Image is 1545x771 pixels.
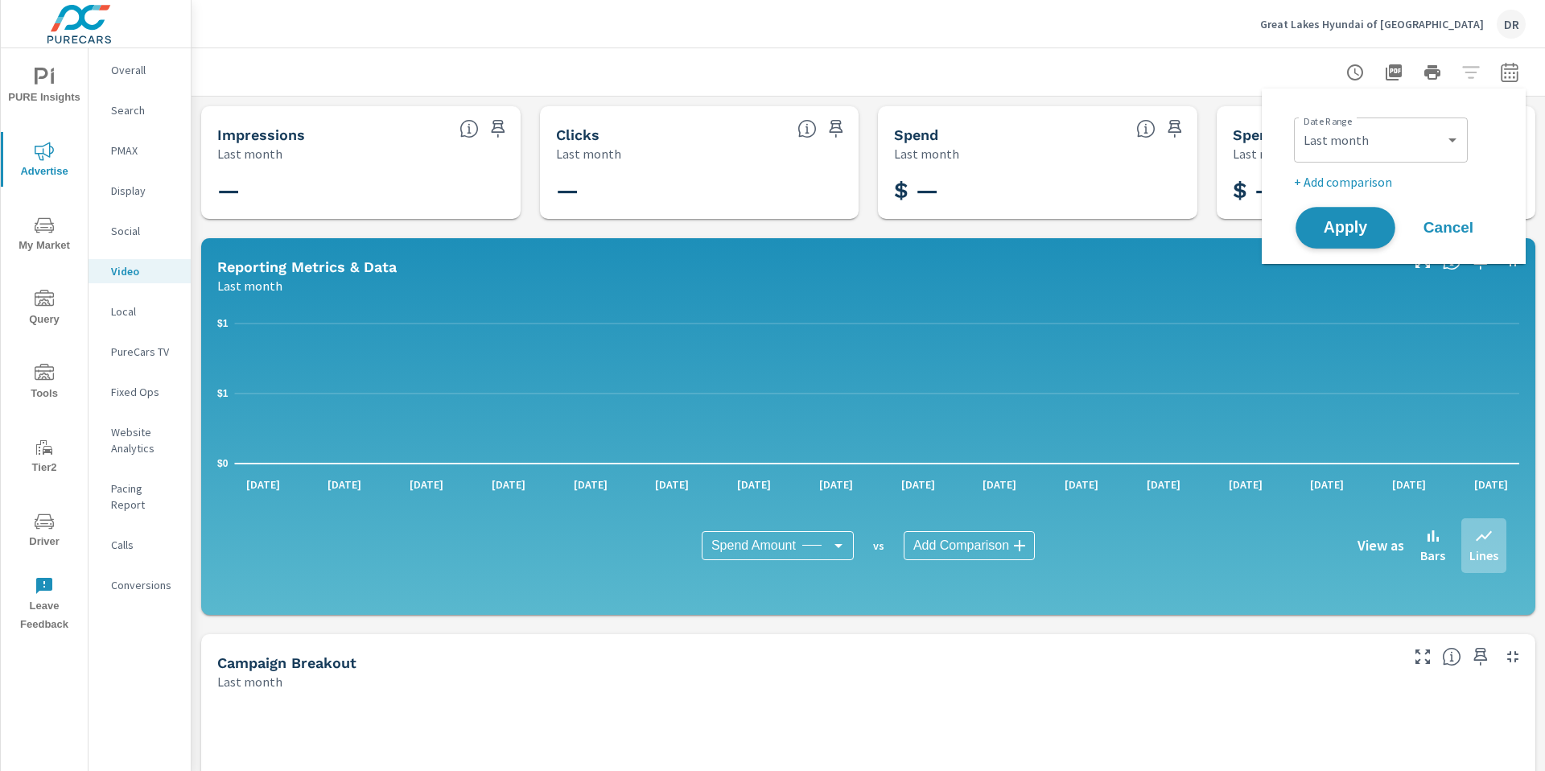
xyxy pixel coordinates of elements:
[556,144,621,163] p: Last month
[1400,208,1497,248] button: Cancel
[111,223,178,239] p: Social
[217,388,229,399] text: $1
[111,424,178,456] p: Website Analytics
[6,438,83,477] span: Tier2
[1299,476,1355,493] p: [DATE]
[217,258,397,275] h5: Reporting Metrics & Data
[808,476,864,493] p: [DATE]
[89,98,191,122] div: Search
[726,476,782,493] p: [DATE]
[1442,647,1461,666] span: This is a summary of Video performance results by campaign. Each column can be sorted.
[217,672,282,691] p: Last month
[1463,476,1519,493] p: [DATE]
[971,476,1028,493] p: [DATE]
[1294,172,1500,192] p: + Add comparison
[823,116,849,142] span: Save this to your personalized report
[1500,644,1526,670] button: Minimize Widget
[1378,56,1410,89] button: "Export Report to PDF"
[217,276,282,295] p: Last month
[89,219,191,243] div: Social
[854,538,904,553] p: vs
[556,126,599,143] h5: Clicks
[556,177,843,204] h3: —
[111,537,178,553] p: Calls
[111,142,178,159] p: PMAX
[6,216,83,255] span: My Market
[1410,644,1436,670] button: Make Fullscreen
[894,144,959,163] p: Last month
[6,512,83,551] span: Driver
[890,476,946,493] p: [DATE]
[235,476,291,493] p: [DATE]
[89,179,191,203] div: Display
[111,102,178,118] p: Search
[217,654,356,671] h5: Campaign Breakout
[894,126,938,143] h5: Spend
[217,318,229,329] text: $1
[1162,116,1188,142] span: Save this to your personalized report
[702,531,854,560] div: Spend Amount
[1416,56,1448,89] button: Print Report
[6,290,83,329] span: Query
[913,538,1009,554] span: Add Comparison
[644,476,700,493] p: [DATE]
[904,531,1035,560] div: Add Comparison
[1217,476,1274,493] p: [DATE]
[1416,221,1481,235] span: Cancel
[89,420,191,460] div: Website Analytics
[1260,17,1484,31] p: Great Lakes Hyundai of [GEOGRAPHIC_DATA]
[111,344,178,360] p: PureCars TV
[89,573,191,597] div: Conversions
[398,476,455,493] p: [DATE]
[111,303,178,320] p: Local
[485,116,511,142] span: Save this to your personalized report
[1233,126,1378,143] h5: Spend Per Unit Sold
[480,476,537,493] p: [DATE]
[111,62,178,78] p: Overall
[6,364,83,403] span: Tools
[1381,476,1437,493] p: [DATE]
[217,126,305,143] h5: Impressions
[89,380,191,404] div: Fixed Ops
[1,48,88,641] div: nav menu
[89,533,191,557] div: Calls
[1053,476,1110,493] p: [DATE]
[1469,546,1498,565] p: Lines
[711,538,796,554] span: Spend Amount
[89,299,191,324] div: Local
[217,144,282,163] p: Last month
[1468,644,1493,670] span: Save this to your personalized report
[894,177,1181,204] h3: $ —
[111,183,178,199] p: Display
[1233,144,1298,163] p: Last month
[1135,476,1192,493] p: [DATE]
[111,577,178,593] p: Conversions
[797,119,817,138] span: The number of times an ad was clicked by a consumer.
[6,142,83,181] span: Advertise
[1296,207,1395,249] button: Apply
[89,138,191,163] div: PMAX
[6,576,83,634] span: Leave Feedback
[89,476,191,517] div: Pacing Report
[111,384,178,400] p: Fixed Ops
[217,458,229,469] text: $0
[217,177,505,204] h3: —
[1233,177,1520,204] h3: $ —
[89,259,191,283] div: Video
[1312,221,1378,236] span: Apply
[562,476,619,493] p: [DATE]
[111,480,178,513] p: Pacing Report
[1420,546,1445,565] p: Bars
[1497,10,1526,39] div: DR
[89,58,191,82] div: Overall
[1358,538,1404,554] h6: View as
[459,119,479,138] span: The number of times an ad was shown on your behalf.
[111,263,178,279] p: Video
[6,68,83,107] span: PURE Insights
[1136,119,1156,138] span: The amount of money spent on advertising during the period.
[89,340,191,364] div: PureCars TV
[316,476,373,493] p: [DATE]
